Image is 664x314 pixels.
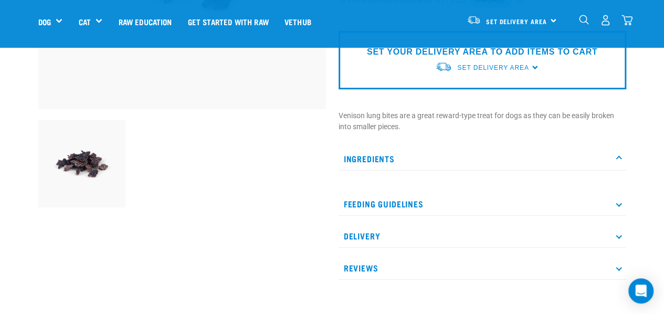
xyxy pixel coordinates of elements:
img: home-icon@2x.png [621,15,633,26]
img: home-icon-1@2x.png [579,15,589,25]
p: Venison lung bites are a great reward-type treat for dogs as they can be easily broken into small... [339,110,626,132]
img: van-moving.png [467,15,481,25]
img: user.png [600,15,611,26]
p: Ingredients [339,147,626,171]
a: Raw Education [110,1,180,43]
a: Vethub [277,1,319,43]
a: Dog [38,16,51,28]
p: Reviews [339,256,626,280]
img: Venison Lung Bites [38,120,126,207]
p: SET YOUR DELIVERY AREA TO ADD ITEMS TO CART [367,46,597,58]
p: Delivery [339,224,626,248]
a: Get started with Raw [180,1,277,43]
a: Cat [78,16,90,28]
div: Open Intercom Messenger [628,278,654,303]
span: Set Delivery Area [457,64,529,71]
p: Feeding Guidelines [339,192,626,216]
span: Set Delivery Area [486,19,547,23]
img: van-moving.png [435,61,452,72]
